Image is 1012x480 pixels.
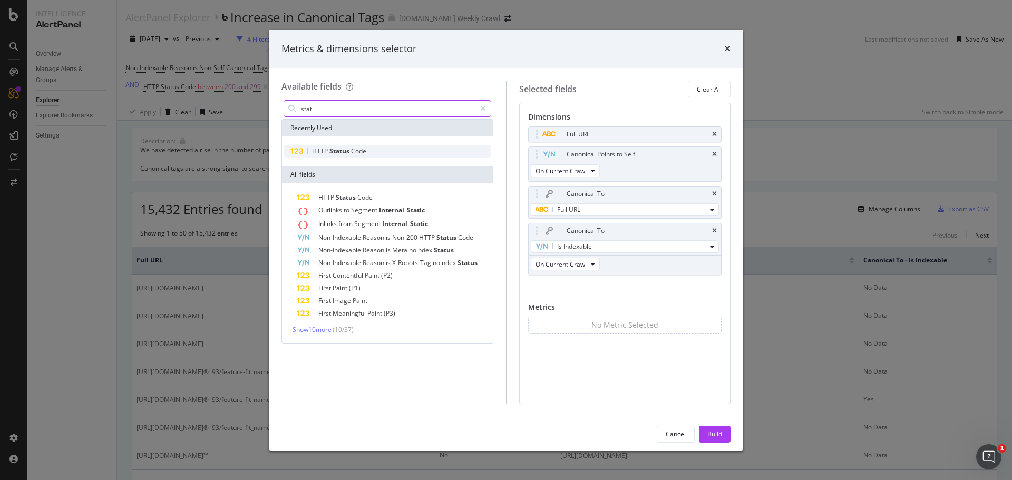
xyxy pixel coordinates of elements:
div: No Metric Selected [591,320,658,330]
button: On Current Crawl [531,164,600,177]
span: Paint [333,283,349,292]
span: ( 10 / 37 ) [333,325,354,334]
span: Paint [367,309,384,318]
span: Paint [353,296,367,305]
div: Full URL [567,129,590,140]
span: (P3) [384,309,395,318]
div: Canonical Points to Self [567,149,635,160]
span: is [386,233,392,242]
span: (P1) [349,283,361,292]
div: Selected fields [519,83,577,95]
span: On Current Crawl [536,166,587,175]
button: Build [699,426,731,443]
div: times [724,42,731,56]
span: First [318,283,333,292]
div: Build [707,429,722,438]
span: Segment [354,219,382,228]
span: Paint [365,271,381,280]
iframe: Intercom live chat [976,444,1001,469]
span: Status [434,246,454,254]
div: Metrics & dimensions selector [281,42,416,56]
span: Code [351,146,366,155]
div: Canonical To [567,189,605,199]
span: is [386,258,392,267]
span: Code [458,233,473,242]
span: On Current Crawl [536,260,587,269]
div: Canonical To [567,226,605,236]
div: Available fields [281,81,342,92]
span: X-Robots-Tag [392,258,433,267]
span: 1 [998,444,1006,453]
input: Search by field name [300,101,475,116]
button: Cancel [657,426,695,443]
span: First [318,296,333,305]
div: modal [269,30,743,451]
span: Is Indexable [557,242,592,251]
span: is [386,246,392,254]
div: Clear All [697,85,722,94]
div: times [712,151,717,158]
button: Is Indexable [531,240,719,253]
span: HTTP [419,233,436,242]
span: Segment [351,205,379,214]
button: Full URL [531,203,719,216]
div: Metrics [528,302,722,317]
span: Reason [363,246,386,254]
div: Cancel [666,429,686,438]
span: Non-Indexable [318,233,363,242]
span: Status [458,258,478,267]
div: Canonical TotimesFull URL [528,186,722,219]
span: Inlinks [318,219,338,228]
span: Status [336,193,357,202]
span: Internal_Static [379,205,425,214]
div: All fields [282,166,493,183]
span: from [338,219,354,228]
span: Meta [392,246,409,254]
span: noindex [433,258,458,267]
div: times [712,131,717,138]
div: Canonical TotimesIs IndexableOn Current Crawl [528,223,722,275]
span: Non-200 [392,233,419,242]
span: First [318,271,333,280]
span: First [318,309,333,318]
span: Status [436,233,458,242]
button: On Current Crawl [531,258,600,270]
div: times [712,191,717,197]
span: noindex [409,246,434,254]
span: Reason [363,258,386,267]
div: Canonical Points to SelftimesOn Current Crawl [528,146,722,182]
span: Reason [363,233,386,242]
span: Status [329,146,351,155]
div: Dimensions [528,112,722,126]
span: HTTP [312,146,329,155]
span: Meaningful [333,309,367,318]
span: HTTP [318,193,336,202]
div: times [712,228,717,234]
span: Non-Indexable [318,258,363,267]
span: (P2) [381,271,393,280]
span: Internal_Static [382,219,428,228]
span: to [344,205,351,214]
span: Full URL [557,205,580,214]
span: Outlinks [318,205,344,214]
span: Show 10 more [293,325,332,334]
span: Code [357,193,373,202]
button: Clear All [688,81,731,97]
div: Full URLtimes [528,126,722,142]
span: Contentful [333,271,365,280]
span: Non-Indexable [318,246,363,254]
div: Recently Used [282,120,493,136]
span: Image [333,296,353,305]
